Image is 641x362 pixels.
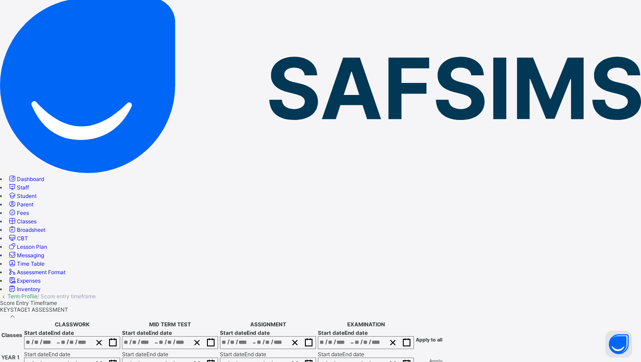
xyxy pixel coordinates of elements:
[8,193,37,199] a: Student
[149,329,172,336] span: End date
[1,354,22,361] span: YEAR 1
[1,332,22,338] span: Classes
[220,329,247,336] span: Start date
[17,243,47,250] span: Lesson Plan
[8,218,37,225] a: Classes
[24,351,49,358] span: Start date
[57,339,60,346] span: –
[369,338,371,346] span: /
[17,210,29,216] span: Fees
[8,235,28,242] a: CBT
[122,351,146,358] span: Start date
[146,351,168,358] span: End date
[8,252,44,259] a: Messaging
[8,293,37,300] a: Term Profile
[8,210,29,216] a: Fees
[17,176,44,182] span: Dashboard
[17,269,65,276] span: Assessment Format
[17,184,29,191] span: Staff
[8,286,41,292] a: Inventory
[17,286,41,292] span: Inventory
[8,176,44,182] a: Dashboard
[49,351,70,358] span: End date
[17,277,41,284] span: Expenses
[8,243,47,250] a: Lesson Plan
[236,338,238,346] span: /
[122,329,149,336] span: Start date
[173,338,175,346] span: /
[8,184,29,191] a: Staff
[347,321,385,328] span: EXAMINATION
[17,201,33,208] span: Parent
[247,329,270,336] span: End date
[253,339,256,346] span: –
[130,338,132,346] span: /
[155,339,158,346] span: –
[51,329,74,336] span: End date
[250,321,286,328] span: ASSIGNMENT
[318,329,345,336] span: Start date
[227,338,230,346] span: /
[8,260,45,267] a: Time Table
[138,338,140,346] span: /
[8,201,33,208] a: Parent
[318,351,342,358] span: Start date
[361,338,363,346] span: /
[416,337,442,343] span: Apply to all
[263,338,265,346] span: /
[24,329,51,336] span: Start date
[220,351,244,358] span: Start date
[8,277,41,284] a: Expenses
[8,269,65,276] a: Assessment Format
[17,260,45,267] span: Time Table
[9,313,16,320] i: arrow
[17,226,45,233] span: Broadsheet
[37,293,96,300] span: / Score entry timeframe
[605,331,632,358] button: Open asap
[67,338,69,346] span: /
[32,338,34,346] span: /
[17,218,37,225] span: Classes
[334,338,336,346] span: /
[345,329,368,336] span: End date
[165,338,167,346] span: /
[17,252,44,259] span: Messaging
[55,321,89,328] span: CLASSWORK
[40,338,42,346] span: /
[75,338,77,346] span: /
[271,338,273,346] span: /
[17,193,37,199] span: Student
[8,226,45,233] a: Broadsheet
[244,351,266,358] span: End date
[325,338,328,346] span: /
[351,339,353,346] span: –
[17,235,28,242] span: CBT
[342,351,364,358] span: End date
[149,321,191,328] span: MID TERM TEST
